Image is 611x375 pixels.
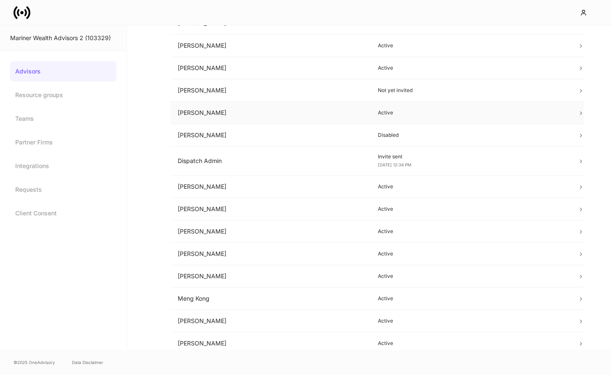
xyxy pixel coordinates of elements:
[10,179,116,200] a: Requests
[171,265,371,288] td: [PERSON_NAME]
[72,359,103,366] a: Data Disclaimer
[171,124,371,147] td: [PERSON_NAME]
[378,109,564,116] p: Active
[14,359,55,366] span: © 2025 OneAdvisory
[10,203,116,223] a: Client Consent
[171,220,371,243] td: [PERSON_NAME]
[378,228,564,235] p: Active
[10,109,116,129] a: Teams
[171,102,371,124] td: [PERSON_NAME]
[378,132,564,139] p: Disabled
[10,85,116,105] a: Resource groups
[171,332,371,355] td: [PERSON_NAME]
[171,79,371,102] td: [PERSON_NAME]
[378,295,564,302] p: Active
[10,61,116,82] a: Advisors
[378,42,564,49] p: Active
[378,153,564,160] p: Invite sent
[10,132,116,152] a: Partner Firms
[171,243,371,265] td: [PERSON_NAME]
[378,273,564,280] p: Active
[171,288,371,310] td: Meng Kong
[171,310,371,332] td: [PERSON_NAME]
[10,34,116,42] div: Mariner Wealth Advisors 2 (103329)
[378,250,564,257] p: Active
[378,65,564,71] p: Active
[171,176,371,198] td: [PERSON_NAME]
[378,340,564,347] p: Active
[171,57,371,79] td: [PERSON_NAME]
[378,162,411,167] span: [DATE] 12:34 PM
[378,318,564,324] p: Active
[171,35,371,57] td: [PERSON_NAME]
[171,198,371,220] td: [PERSON_NAME]
[171,147,371,176] td: Dispatch Admin
[378,87,564,94] p: Not yet invited
[378,206,564,212] p: Active
[10,156,116,176] a: Integrations
[378,183,564,190] p: Active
